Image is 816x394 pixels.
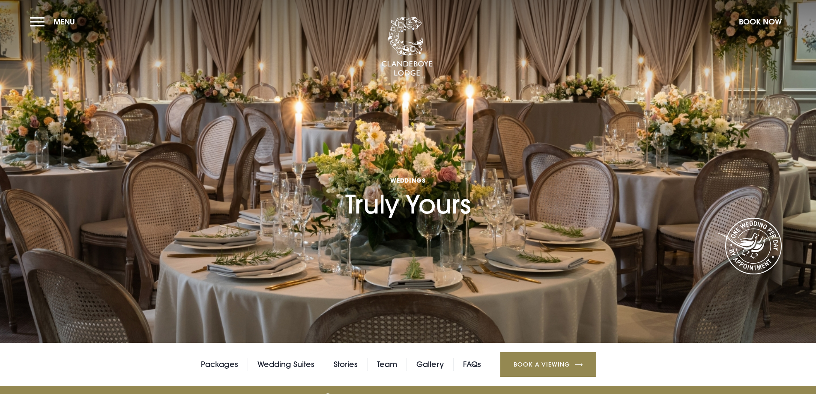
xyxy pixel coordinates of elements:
img: Clandeboye Lodge [381,17,433,77]
a: Stories [334,358,358,371]
a: Packages [201,358,238,371]
a: Gallery [416,358,444,371]
span: Menu [54,17,75,27]
a: Team [377,358,397,371]
h1: Truly Yours [345,128,471,220]
button: Menu [30,12,79,31]
button: Book Now [735,12,786,31]
a: Wedding Suites [257,358,314,371]
a: FAQs [463,358,481,371]
a: Book a Viewing [500,352,596,377]
span: Weddings [345,176,471,184]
